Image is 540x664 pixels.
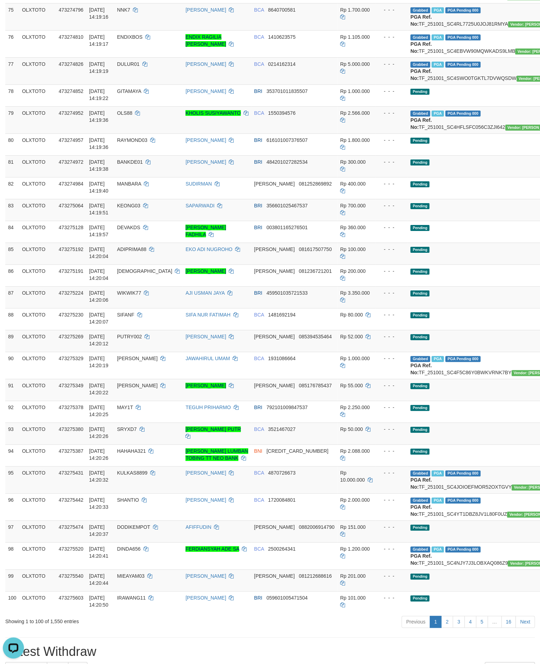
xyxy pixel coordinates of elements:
td: OLXTOTO [19,520,56,542]
b: PGA Ref. No: [410,504,431,517]
div: - - - [378,268,405,275]
td: OLXTOTO [19,57,56,84]
span: Marked by aubrama [431,62,444,68]
span: PGA Pending [445,356,480,362]
span: [DATE] 14:20:12 [89,334,109,346]
span: 473274972 [59,159,84,165]
span: [DATE] 14:20:04 [89,268,109,281]
span: Copy 459501035721533 to clipboard [266,290,308,296]
td: 97 [5,520,19,542]
span: PGA Pending [445,497,480,503]
a: SIFA NUR FATIMAH [185,312,230,318]
a: [PERSON_NAME] [185,61,226,67]
span: [PERSON_NAME] [117,383,158,388]
td: 96 [5,493,19,520]
span: KULKAS8899 [117,470,147,476]
span: BCA [254,356,264,361]
a: ENDIX RAGILIA [PERSON_NAME] [185,34,226,47]
span: Copy 1481692194 to clipboard [268,312,295,318]
div: - - - [378,180,405,187]
a: [PERSON_NAME] [185,470,226,476]
a: KHOLIS SUSIYAWANTO [185,110,240,116]
span: [DATE] 14:19:51 [89,203,109,215]
span: DULUR01 [117,61,140,67]
span: [PERSON_NAME] [254,181,295,187]
span: [PERSON_NAME] [254,524,295,530]
span: Pending [410,449,429,455]
span: RAYMOND03 [117,137,147,143]
td: OLXTOTO [19,155,56,177]
td: OLXTOTO [19,308,56,330]
td: OLXTOTO [19,3,56,30]
td: 87 [5,286,19,308]
span: 473274957 [59,137,84,143]
td: 98 [5,542,19,569]
a: FERDIANSYAH ADE SA [185,546,239,552]
span: Marked by aubbillhaqiPGA [431,470,444,476]
span: Rp 5.000.000 [340,61,370,67]
span: Marked by aubrama [431,356,444,362]
span: Rp 10.000.000 [340,470,365,483]
span: [DATE] 14:19:57 [89,225,109,237]
div: - - - [378,289,405,296]
div: - - - [378,88,405,95]
span: Rp 2.566.000 [340,110,370,116]
span: Pending [410,159,429,165]
td: OLXTOTO [19,401,56,422]
span: 473274852 [59,88,84,94]
span: 473275192 [59,246,84,252]
span: 473275191 [59,268,84,274]
a: … [487,616,502,628]
td: 90 [5,352,19,379]
a: AFIFFUDIN [185,524,211,530]
a: [PERSON_NAME] [185,573,226,579]
span: Copy 356601025467537 to clipboard [266,203,308,208]
span: [DATE] 14:19:16 [89,7,109,20]
span: 473275378 [59,405,84,410]
a: 5 [476,616,488,628]
td: 88 [5,308,19,330]
span: [DATE] 14:20:26 [89,448,109,461]
a: [PERSON_NAME] [185,497,226,503]
span: BCA [254,470,264,476]
span: MAY1T [117,405,133,410]
span: BRI [254,203,262,208]
span: [DATE] 14:20:26 [89,426,109,439]
span: Rp 80.000 [340,312,363,318]
span: SIFANF [117,312,134,318]
td: 85 [5,243,19,264]
div: - - - [378,447,405,455]
span: 473274810 [59,34,84,40]
span: KEONG03 [117,203,140,208]
div: - - - [378,137,405,144]
span: [DATE] 14:19:40 [89,181,109,194]
span: [PERSON_NAME] [254,268,295,274]
a: [PERSON_NAME] FADHILA [185,225,226,237]
span: Pending [410,247,429,253]
span: BCA [254,61,264,67]
b: PGA Ref. No: [410,477,431,490]
span: Copy 5859459218249034 to clipboard [266,448,329,454]
a: AJI USMAN JAYA [185,290,225,296]
span: [DATE] 14:19:17 [89,34,109,47]
span: PUTRY002 [117,334,142,339]
span: [PERSON_NAME] [254,246,295,252]
span: [PERSON_NAME] [117,356,158,361]
span: [DATE] 14:20:19 [89,356,109,368]
span: [DATE] 14:20:06 [89,290,109,303]
span: Copy 1720084801 to clipboard [268,497,295,503]
span: [DATE] 14:20:32 [89,470,109,483]
span: [DATE] 14:20:04 [89,246,109,259]
span: Grabbed [410,111,430,117]
div: - - - [378,311,405,318]
span: NNK7 [117,7,130,13]
span: 473275349 [59,383,84,388]
span: Rp 360.000 [340,225,366,230]
div: - - - [378,355,405,362]
span: [DATE] 14:19:36 [89,110,109,123]
b: PGA Ref. No: [410,117,431,130]
span: SRYXD7 [117,426,137,432]
a: [PERSON_NAME] [185,88,226,94]
span: [DATE] 14:19:38 [89,159,109,172]
td: OLXTOTO [19,177,56,199]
